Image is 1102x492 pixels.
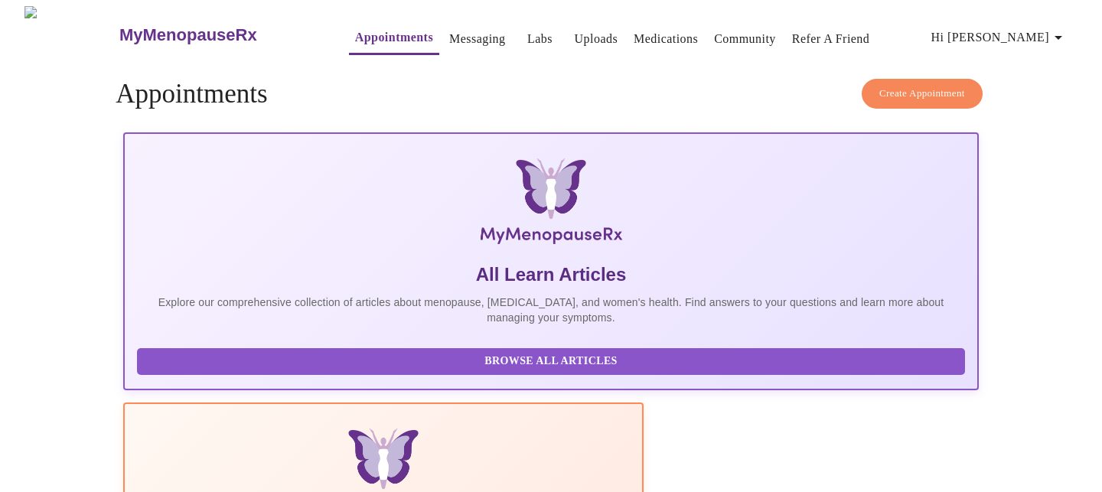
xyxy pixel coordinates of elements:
span: Browse All Articles [152,352,950,371]
button: Messaging [443,24,511,54]
h4: Appointments [116,79,986,109]
a: MyMenopauseRx [117,8,318,62]
button: Hi [PERSON_NAME] [925,22,1074,53]
a: Refer a Friend [792,28,870,50]
button: Labs [516,24,565,54]
button: Browse All Articles [137,348,965,375]
span: Hi [PERSON_NAME] [931,27,1068,48]
a: Labs [527,28,553,50]
button: Community [708,24,782,54]
button: Uploads [569,24,624,54]
a: Messaging [449,28,505,50]
a: Browse All Articles [137,354,969,367]
h3: MyMenopauseRx [119,25,257,45]
button: Appointments [349,22,439,55]
a: Community [714,28,776,50]
button: Medications [628,24,704,54]
img: MyMenopauseRx Logo [24,6,117,64]
p: Explore our comprehensive collection of articles about menopause, [MEDICAL_DATA], and women's hea... [137,295,965,325]
a: Uploads [575,28,618,50]
button: Create Appointment [862,79,983,109]
button: Refer a Friend [786,24,876,54]
h5: All Learn Articles [137,262,965,287]
a: Appointments [355,27,433,48]
img: MyMenopauseRx Logo [266,158,836,250]
a: Medications [634,28,698,50]
span: Create Appointment [879,85,965,103]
